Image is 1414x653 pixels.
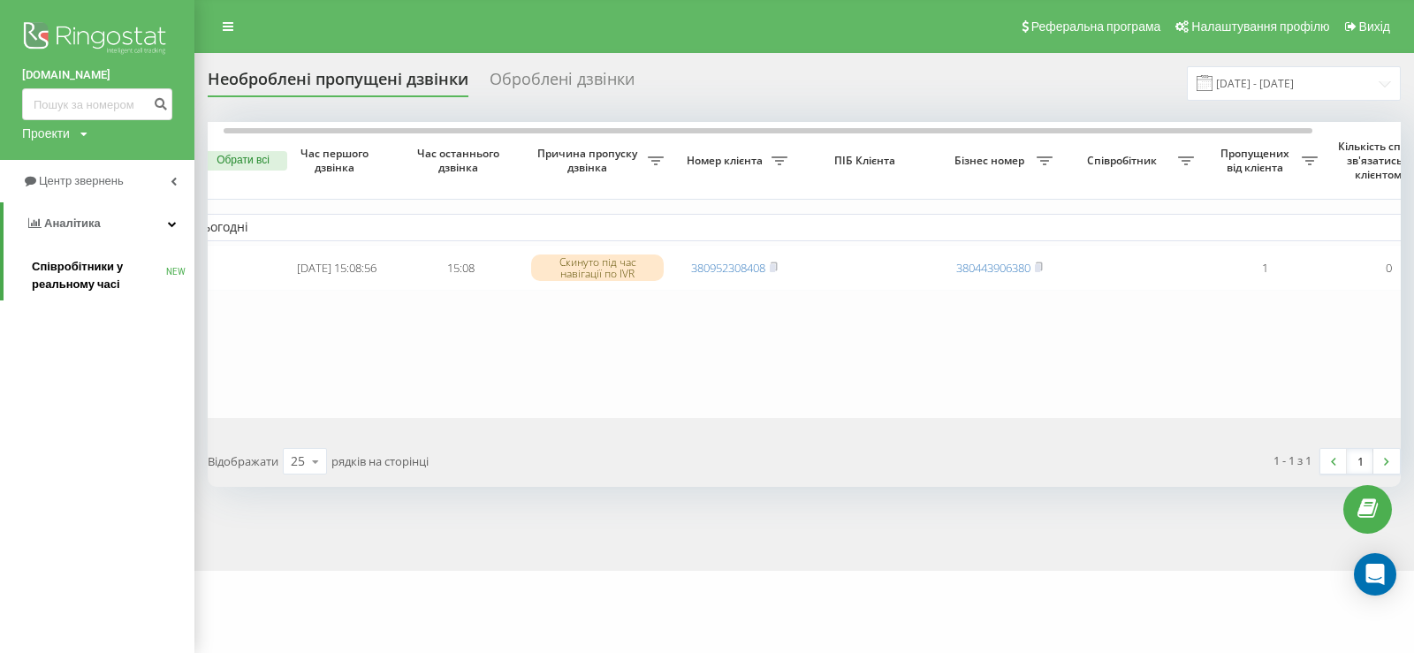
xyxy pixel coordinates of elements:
[1359,19,1390,34] span: Вихід
[199,151,287,171] button: Обрати всі
[681,154,772,168] span: Номер клієнта
[32,258,166,293] span: Співробітники у реальному часі
[22,18,172,62] img: Ringostat logo
[956,260,1030,276] a: 380443906380
[1203,245,1327,292] td: 1
[399,245,522,292] td: 15:08
[1347,449,1373,474] a: 1
[1273,452,1311,469] div: 1 - 1 з 1
[4,202,194,245] a: Аналiтика
[39,174,124,187] span: Центр звернень
[208,453,278,469] span: Відображати
[22,125,70,142] div: Проекти
[1070,154,1178,168] span: Співробітник
[32,251,194,300] a: Співробітники у реальному часіNEW
[1212,147,1302,174] span: Пропущених від клієнта
[22,66,172,84] a: [DOMAIN_NAME]
[531,254,664,281] div: Скинуто під час навігації по IVR
[275,245,399,292] td: [DATE] 15:08:56
[946,154,1037,168] span: Бізнес номер
[291,452,305,470] div: 25
[1354,553,1396,596] div: Open Intercom Messenger
[1031,19,1161,34] span: Реферальна програма
[289,147,384,174] span: Час першого дзвінка
[331,453,429,469] span: рядків на сторінці
[413,147,508,174] span: Час останнього дзвінка
[531,147,648,174] span: Причина пропуску дзвінка
[490,70,635,97] div: Оброблені дзвінки
[1191,19,1329,34] span: Налаштування профілю
[22,88,172,120] input: Пошук за номером
[811,154,923,168] span: ПІБ Клієнта
[691,260,765,276] a: 380952308408
[208,70,468,97] div: Необроблені пропущені дзвінки
[44,216,101,230] span: Аналiтика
